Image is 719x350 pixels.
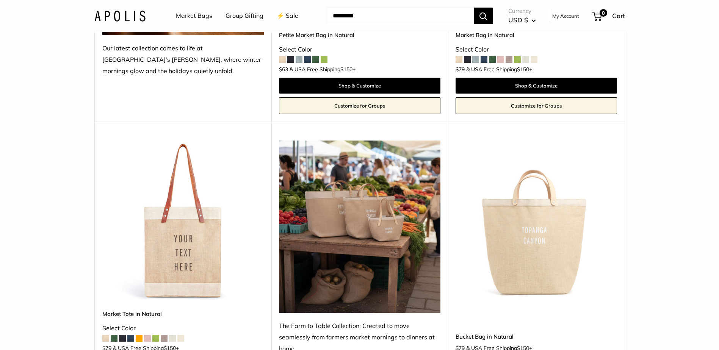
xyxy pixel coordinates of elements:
[456,66,465,73] span: $79
[102,43,264,77] div: Our latest collection comes to life at [GEOGRAPHIC_DATA]'s [PERSON_NAME], where winter mornings g...
[102,141,264,302] a: description_Make it yours with custom printed text.Market Tote in Natural
[456,31,617,39] a: Market Bag in Natural
[456,44,617,55] div: Select Color
[456,78,617,94] a: Shop & Customize
[102,323,264,334] div: Select Color
[517,66,529,73] span: $150
[279,141,440,313] img: The Farm to Table Collection: Created to move seamlessly from farmers market mornings to dinners ...
[279,44,440,55] div: Select Color
[508,6,536,16] span: Currency
[176,10,212,22] a: Market Bags
[279,97,440,114] a: Customize for Groups
[599,9,607,17] span: 0
[277,10,298,22] a: ⚡️ Sale
[456,97,617,114] a: Customize for Groups
[102,141,264,302] img: description_Make it yours with custom printed text.
[612,12,625,20] span: Cart
[466,67,532,72] span: & USA Free Shipping +
[279,31,440,39] a: Petite Market Bag in Natural
[327,8,474,24] input: Search...
[279,78,440,94] a: Shop & Customize
[456,141,617,302] img: Bucket Bag in Natural
[102,309,264,318] a: Market Tote in Natural
[340,66,352,73] span: $150
[94,10,146,21] img: Apolis
[290,67,356,72] span: & USA Free Shipping +
[456,332,617,341] a: Bucket Bag in Natural
[508,14,536,26] button: USD $
[508,16,528,24] span: USD $
[474,8,493,24] button: Search
[592,10,625,22] a: 0 Cart
[552,11,579,20] a: My Account
[279,66,288,73] span: $63
[456,141,617,302] a: Bucket Bag in NaturalBucket Bag in Natural
[226,10,263,22] a: Group Gifting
